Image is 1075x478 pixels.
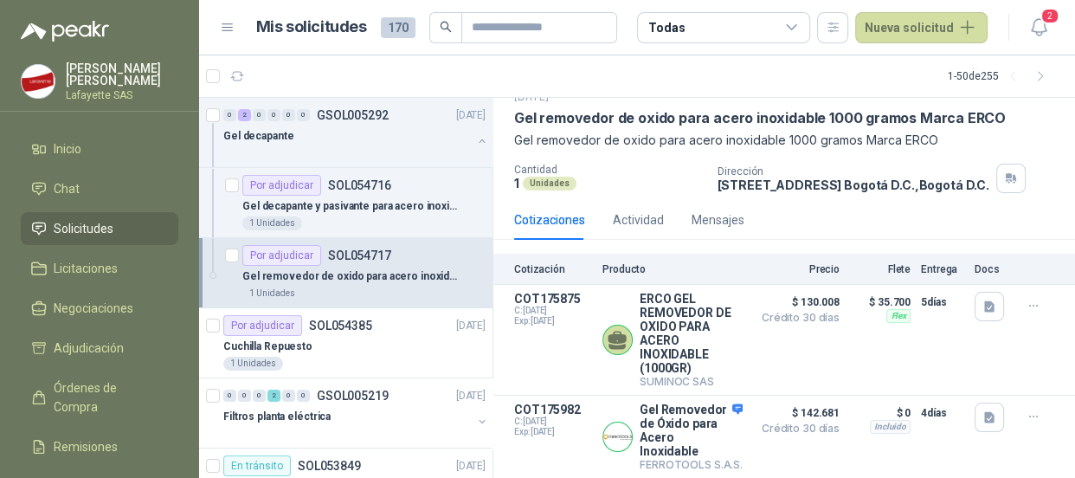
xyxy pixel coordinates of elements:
[317,390,389,402] p: GSOL005219
[253,109,266,121] div: 0
[921,263,964,275] p: Entrega
[648,18,685,37] div: Todas
[253,390,266,402] div: 0
[242,216,302,230] div: 1 Unidades
[717,178,988,192] p: [STREET_ADDRESS] Bogotá D.C. , Bogotá D.C.
[886,309,911,323] div: Flex
[514,89,549,106] p: [DATE]
[456,107,486,124] p: [DATE]
[297,390,310,402] div: 0
[54,437,118,456] span: Remisiones
[267,390,280,402] div: 2
[613,210,664,229] div: Actividad
[1023,12,1054,43] button: 2
[753,263,840,275] p: Precio
[223,315,302,336] div: Por adjudicar
[66,90,178,100] p: Lafayette SAS
[21,21,109,42] img: Logo peakr
[242,175,321,196] div: Por adjudicar
[223,357,283,371] div: 1 Unidades
[297,109,310,121] div: 0
[640,375,743,388] p: SUMINOC SAS
[440,21,452,33] span: search
[54,259,118,278] span: Licitaciones
[456,388,486,404] p: [DATE]
[242,198,458,215] p: Gel decapante y pasivante para acero inoxidable 1.2Kg. Marca ERCO
[850,263,911,275] p: Flete
[21,371,178,423] a: Órdenes de Compra
[22,65,55,98] img: Company Logo
[640,292,743,375] p: ERCO GEL REMOVEDOR DE OXIDO PARA ACERO INOXIDABLE (1000GR)
[21,132,178,165] a: Inicio
[514,164,703,176] p: Cantidad
[328,179,391,191] p: SOL054716
[267,109,280,121] div: 0
[238,109,251,121] div: 2
[523,177,576,191] div: Unidades
[753,403,840,423] span: $ 142.681
[21,292,178,325] a: Negociaciones
[317,109,389,121] p: GSOL005292
[514,316,592,326] span: Exp: [DATE]
[223,105,489,160] a: 0 2 0 0 0 0 GSOL005292[DATE] Gel decapante
[223,109,236,121] div: 0
[921,292,964,313] p: 5 días
[199,238,492,308] a: Por adjudicarSOL054717Gel removedor de oxido para acero inoxidable 1000 gramos Marca ERCO1 Unidades
[753,423,840,434] span: Crédito 30 días
[640,458,743,471] p: FERROTOOLS S.A.S.
[66,62,178,87] p: [PERSON_NAME] [PERSON_NAME]
[21,172,178,205] a: Chat
[381,17,415,38] span: 170
[309,320,372,332] p: SOL054385
[199,308,492,378] a: Por adjudicarSOL054385[DATE] Cuchilla Repuesto1 Unidades
[753,313,840,323] span: Crédito 30 días
[753,292,840,313] span: $ 130.008
[514,109,1006,127] p: Gel removedor de oxido para acero inoxidable 1000 gramos Marca ERCO
[850,403,911,423] p: $ 0
[223,455,291,476] div: En tránsito
[242,268,458,285] p: Gel removedor de oxido para acero inoxidable 1000 gramos Marca ERCO
[199,168,492,238] a: Por adjudicarSOL054716Gel decapante y pasivante para acero inoxidable 1.2Kg. Marca ERCO1 Unidades
[640,403,743,458] p: Gel Removedor de Óxido para Acero Inoxidable
[242,245,321,266] div: Por adjudicar
[921,403,964,423] p: 4 días
[223,409,331,425] p: Filtros planta eléctrica
[602,263,743,275] p: Producto
[456,458,486,475] p: [DATE]
[850,292,911,313] p: $ 35.700
[855,12,988,43] button: Nueva solicitud
[717,165,988,178] p: Dirección
[256,15,367,40] h1: Mis solicitudes
[514,306,592,316] span: C: [DATE]
[54,378,162,417] span: Órdenes de Compra
[514,263,592,275] p: Cotización
[456,318,486,334] p: [DATE]
[238,390,251,402] div: 0
[54,339,124,358] span: Adjudicación
[282,390,295,402] div: 0
[514,417,592,427] span: C: [DATE]
[54,139,81,158] span: Inicio
[514,131,1054,150] p: Gel removedor de oxido para acero inoxidable 1000 gramos Marca ERCO
[975,263,1009,275] p: Docs
[21,430,178,463] a: Remisiones
[282,109,295,121] div: 0
[1040,8,1059,24] span: 2
[21,332,178,365] a: Adjudicación
[514,176,519,191] p: 1
[223,385,489,441] a: 0 0 0 2 0 0 GSOL005219[DATE] Filtros planta eléctrica
[21,252,178,285] a: Licitaciones
[223,339,312,355] p: Cuchilla Repuesto
[223,390,236,402] div: 0
[54,299,133,318] span: Negociaciones
[514,292,592,306] p: COT175875
[328,249,391,262] p: SOL054717
[870,420,911,434] div: Incluido
[298,460,361,472] p: SOL053849
[692,210,744,229] div: Mensajes
[242,287,302,300] div: 1 Unidades
[21,212,178,245] a: Solicitudes
[514,210,585,229] div: Cotizaciones
[54,179,80,198] span: Chat
[54,219,113,238] span: Solicitudes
